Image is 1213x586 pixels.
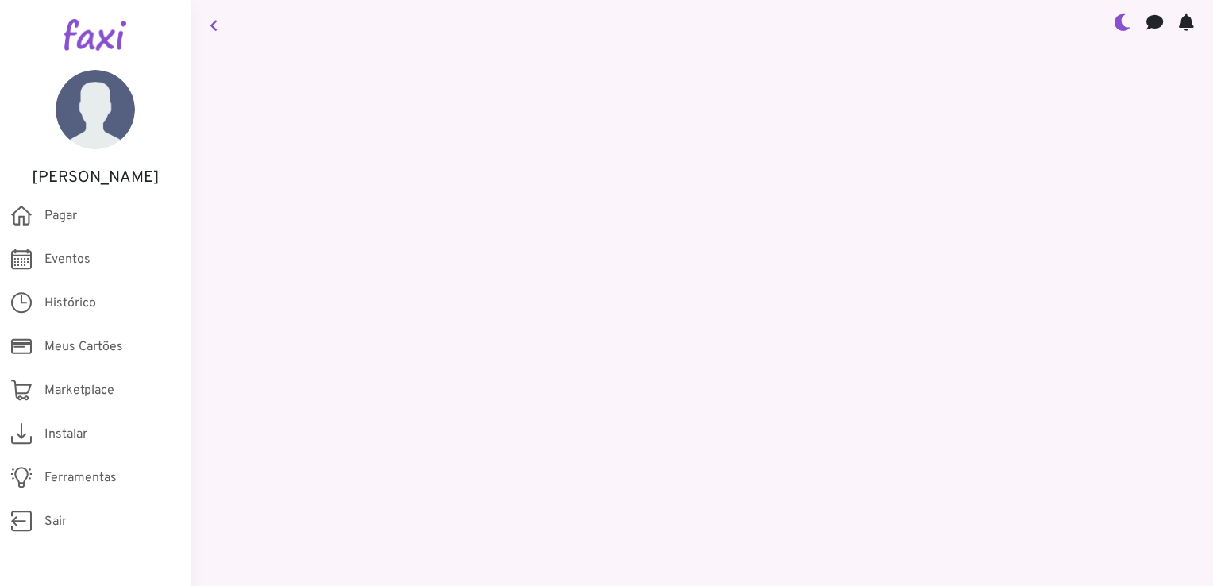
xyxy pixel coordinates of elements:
[44,468,117,488] span: Ferramentas
[44,381,114,400] span: Marketplace
[44,206,77,226] span: Pagar
[24,168,167,187] h5: [PERSON_NAME]
[44,512,67,531] span: Sair
[44,425,87,444] span: Instalar
[44,337,123,357] span: Meus Cartões
[44,294,96,313] span: Histórico
[44,250,90,269] span: Eventos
